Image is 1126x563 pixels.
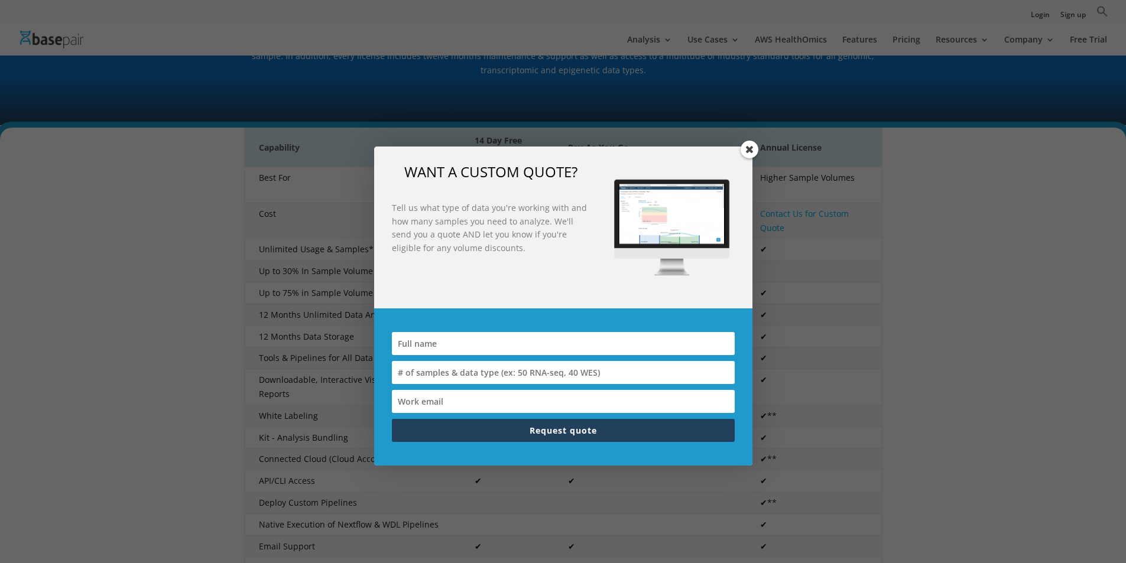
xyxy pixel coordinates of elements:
span: Request quote [530,425,597,436]
input: Work email [392,390,735,413]
button: Request quote [392,419,735,442]
iframe: Drift Widget Chat Window [882,305,1119,511]
input: # of samples & data type (ex: 50 RNA-seq, 40 WES) [392,361,735,384]
iframe: Drift Widget Chat Controller [1067,504,1112,549]
input: Full name [392,332,735,355]
strong: Tell us what type of data you're working with and how many samples you need to analyze. We'll sen... [392,202,587,253]
span: WANT A CUSTOM QUOTE? [404,162,577,181]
